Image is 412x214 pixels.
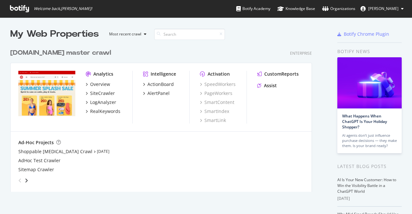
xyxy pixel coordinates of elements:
div: Assist [264,82,277,89]
a: CustomReports [257,71,299,77]
a: Shoppable [MEDICAL_DATA] Crawl [18,148,92,155]
a: PageWorkers [200,90,232,97]
span: Glenn Furtado [368,6,398,11]
a: SmartLink [200,117,226,124]
div: angle-right [24,177,29,184]
a: AlertPanel [143,90,170,97]
div: RealKeywords [90,108,120,115]
div: Botify Academy [236,5,270,12]
button: Most recent crawl [104,29,149,39]
div: Analytics [93,71,113,77]
div: SiteCrawler [90,90,115,97]
a: Overview [86,81,110,88]
div: Botify Chrome Plugin [344,31,389,37]
a: AI Is Your New Customer: How to Win the Visibility Battle in a ChatGPT World [337,177,396,194]
a: SmartContent [200,99,234,106]
div: ActionBoard [147,81,174,88]
div: angle-left [16,175,24,186]
a: SiteCrawler [86,90,115,97]
div: Activation [208,71,230,77]
a: ActionBoard [143,81,174,88]
a: SmartIndex [200,108,229,115]
div: My Web Properties [10,28,99,41]
input: Search [154,29,225,40]
div: AlertPanel [147,90,170,97]
a: Sitemap Crawler [18,166,54,173]
button: [PERSON_NAME] [355,4,409,14]
div: [DATE] [337,196,402,201]
a: AdHoc Test Crawler [18,157,61,164]
a: SpeedWorkers [200,81,236,88]
div: Ad-Hoc Projects [18,139,54,146]
a: [DOMAIN_NAME] master crawl [10,48,114,58]
a: Assist [257,82,277,89]
div: AI agents don’t just influence purchase decisions — they make them. Is your brand ready? [342,133,397,148]
div: Organizations [322,5,355,12]
a: Botify Chrome Plugin [337,31,389,37]
a: [DATE] [97,149,109,154]
div: Overview [90,81,110,88]
div: Latest Blog Posts [337,163,402,170]
img: www.target.com [18,71,75,116]
a: RealKeywords [86,108,120,115]
div: [DOMAIN_NAME] master crawl [10,48,111,58]
div: Enterprise [290,51,312,56]
div: Intelligence [151,71,176,77]
div: grid [10,41,317,192]
a: LogAnalyzer [86,99,116,106]
div: CustomReports [264,71,299,77]
div: Knowledge Base [277,5,315,12]
img: What Happens When ChatGPT Is Your Holiday Shopper? [337,57,402,108]
div: LogAnalyzer [90,99,116,106]
div: Botify news [337,48,402,55]
span: Welcome back, [PERSON_NAME] ! [34,6,92,11]
div: Most recent crawl [109,32,141,36]
a: What Happens When ChatGPT Is Your Holiday Shopper? [342,113,387,130]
